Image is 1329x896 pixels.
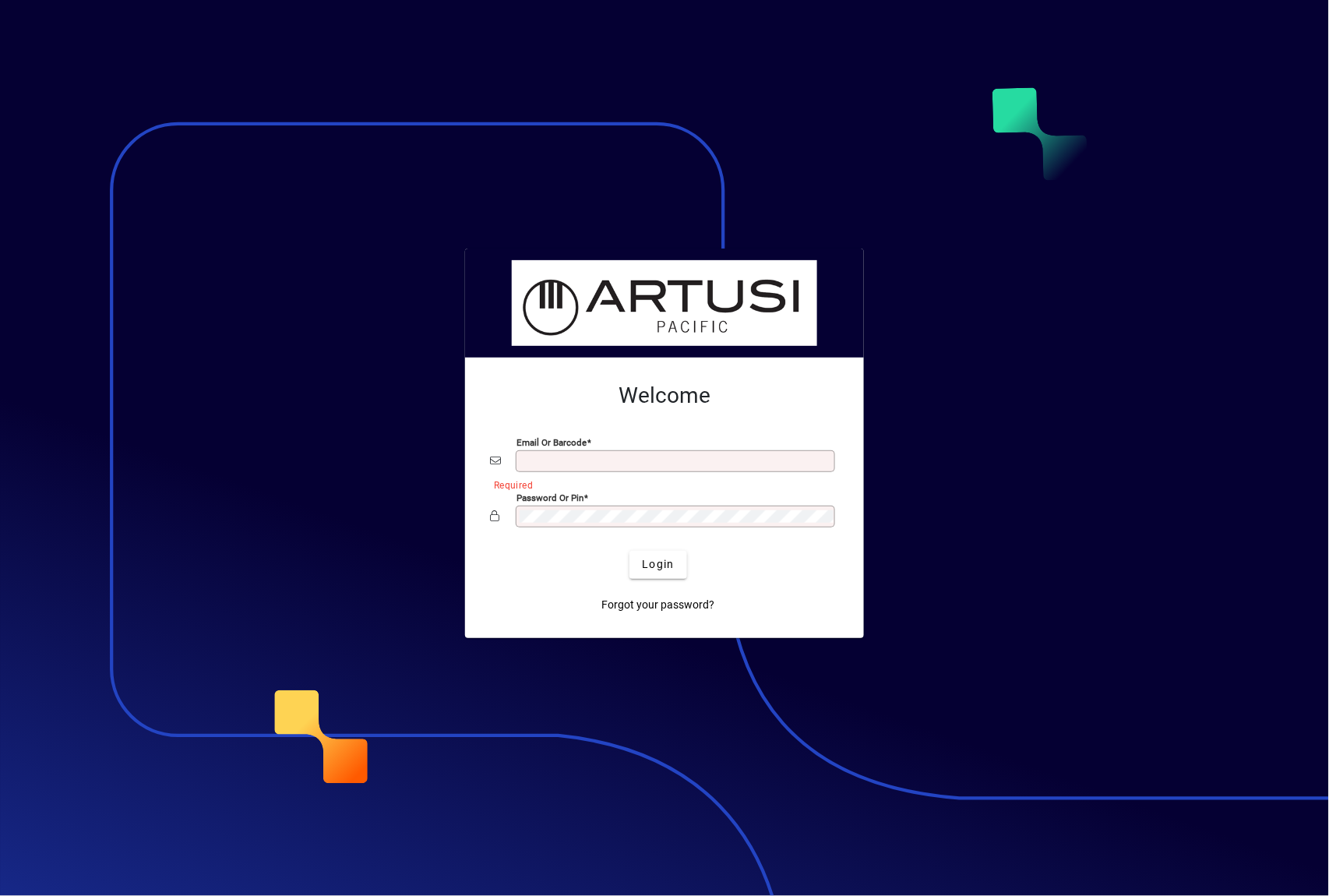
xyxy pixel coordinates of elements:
[602,597,715,613] span: Forgot your password?
[494,476,827,492] mat-error: Required
[516,492,583,503] mat-label: Password or Pin
[629,551,686,579] button: Login
[596,591,721,619] a: Forgot your password?
[642,556,674,573] span: Login
[516,436,587,447] mat-label: Email or Barcode
[490,383,839,409] h2: Welcome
